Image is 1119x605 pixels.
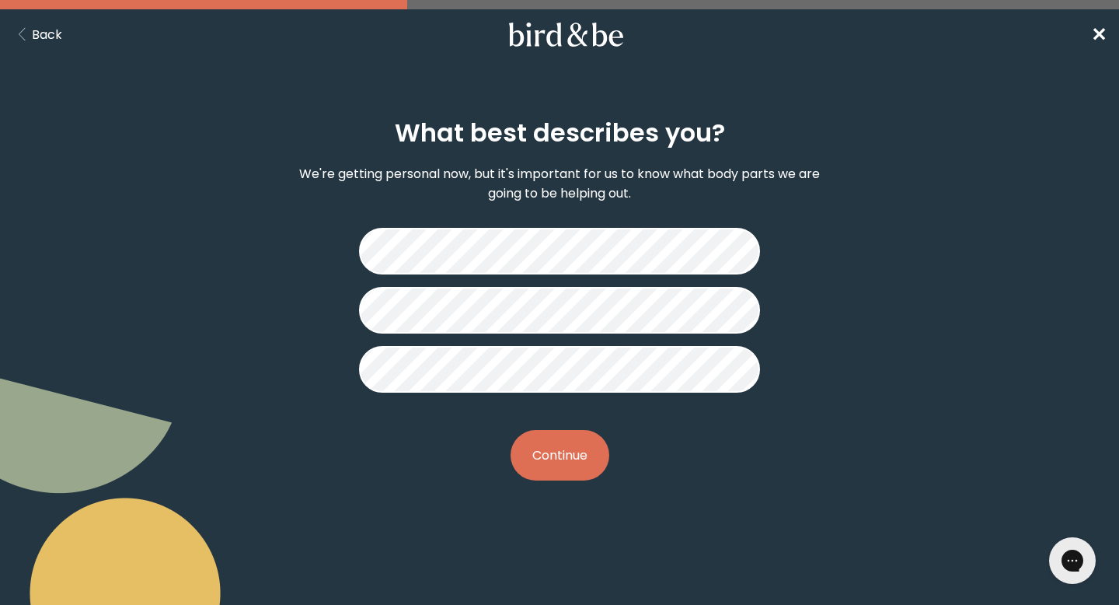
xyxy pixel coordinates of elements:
[1041,532,1103,589] iframe: Gorgias live chat messenger
[1091,21,1107,48] a: ✕
[511,430,609,481] button: Continue
[395,114,725,152] h2: What best describes you?
[12,25,62,44] button: Back Button
[292,164,827,203] p: We're getting personal now, but it's important for us to know what body parts we are going to be ...
[1091,22,1107,47] span: ✕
